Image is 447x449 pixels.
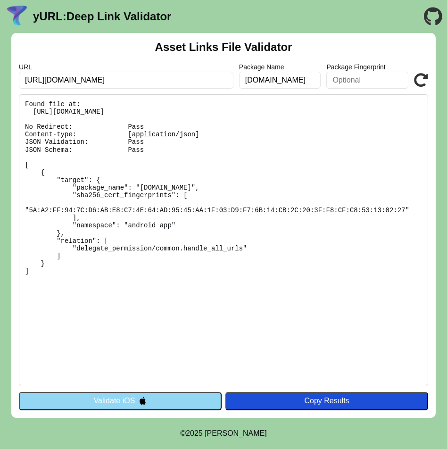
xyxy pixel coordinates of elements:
[139,397,147,405] img: appleIcon.svg
[180,418,266,449] footer: ©
[19,94,428,386] pre: Found file at: [URL][DOMAIN_NAME] No Redirect: Pass Content-type: [application/json] JSON Validat...
[326,72,408,89] input: Optional
[33,10,171,23] a: yURL:Deep Link Validator
[205,429,267,437] a: Michael Ibragimchayev's Personal Site
[239,63,321,71] label: Package Name
[155,41,292,54] h2: Asset Links File Validator
[230,397,423,405] div: Copy Results
[5,4,29,29] img: yURL Logo
[239,72,321,89] input: Optional
[19,392,222,410] button: Validate iOS
[19,72,233,89] input: Required
[19,63,233,71] label: URL
[186,429,203,437] span: 2025
[326,63,408,71] label: Package Fingerprint
[225,392,428,410] button: Copy Results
